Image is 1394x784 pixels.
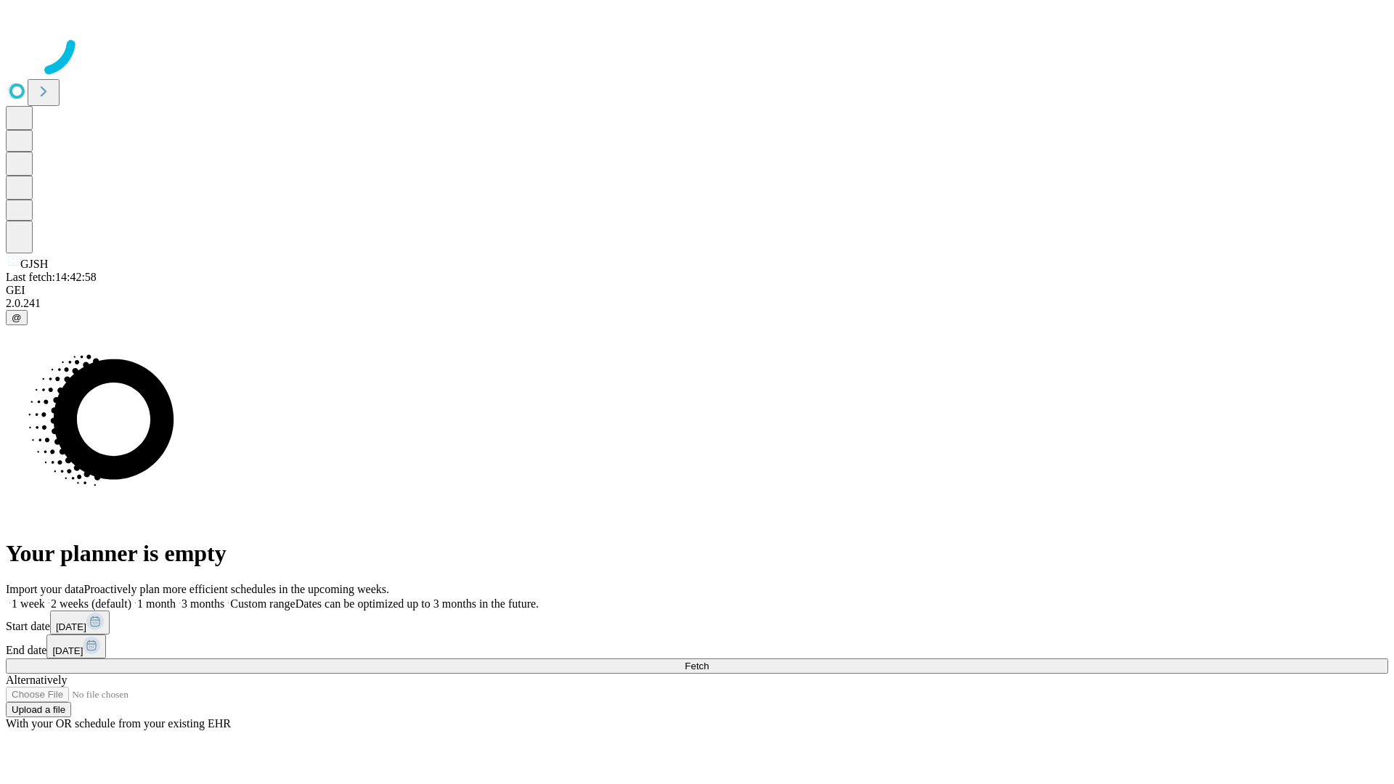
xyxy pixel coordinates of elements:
[6,297,1388,310] div: 2.0.241
[84,583,389,595] span: Proactively plan more efficient schedules in the upcoming weeks.
[137,597,176,610] span: 1 month
[685,661,709,671] span: Fetch
[6,583,84,595] span: Import your data
[6,284,1388,297] div: GEI
[6,717,231,730] span: With your OR schedule from your existing EHR
[56,621,86,632] span: [DATE]
[6,540,1388,567] h1: Your planner is empty
[295,597,539,610] span: Dates can be optimized up to 3 months in the future.
[6,611,1388,634] div: Start date
[50,611,110,634] button: [DATE]
[51,597,131,610] span: 2 weeks (default)
[6,310,28,325] button: @
[6,271,97,283] span: Last fetch: 14:42:58
[6,658,1388,674] button: Fetch
[6,634,1388,658] div: End date
[20,258,48,270] span: GJSH
[230,597,295,610] span: Custom range
[182,597,224,610] span: 3 months
[6,674,67,686] span: Alternatively
[52,645,83,656] span: [DATE]
[46,634,106,658] button: [DATE]
[6,702,71,717] button: Upload a file
[12,312,22,323] span: @
[12,597,45,610] span: 1 week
